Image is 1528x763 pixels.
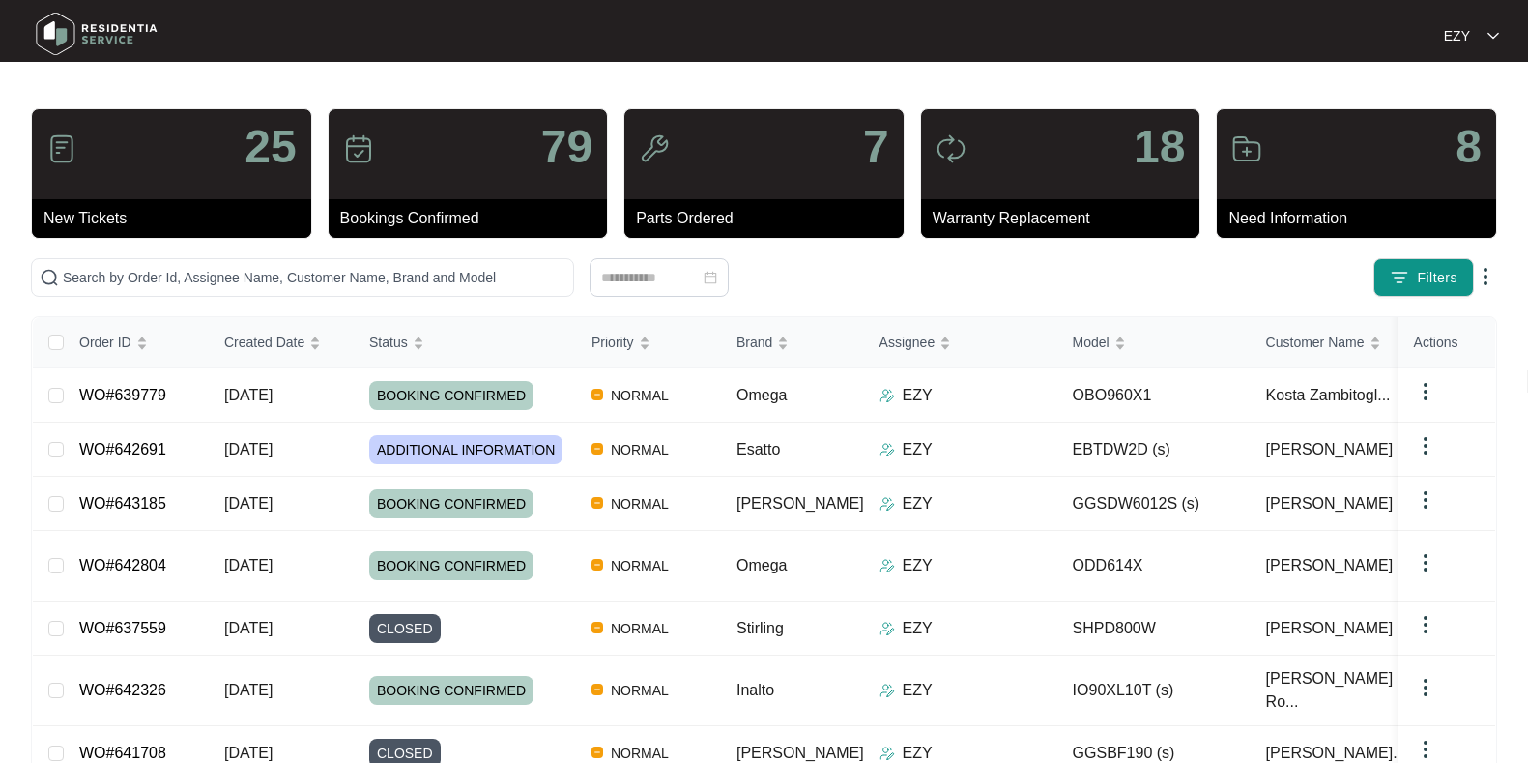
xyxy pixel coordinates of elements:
th: Priority [576,317,721,368]
span: Esatto [736,441,780,457]
img: Assigner Icon [879,558,895,573]
button: filter iconFilters [1373,258,1474,297]
img: icon [343,133,374,164]
span: NORMAL [603,438,677,461]
img: icon [46,133,77,164]
span: Omega [736,387,787,403]
img: icon [1231,133,1262,164]
a: WO#643185 [79,495,166,512]
img: dropdown arrow [1414,488,1437,512]
img: Vercel Logo [591,747,603,758]
img: dropdown arrow [1487,31,1499,41]
td: SHPD800W [1057,602,1251,656]
img: Assigner Icon [879,683,895,698]
img: icon [639,133,670,164]
span: BOOKING CONFIRMED [369,551,533,580]
td: ODD614X [1057,531,1251,602]
p: 79 [541,124,592,170]
img: Vercel Logo [591,497,603,509]
span: NORMAL [603,617,677,640]
p: 25 [245,124,296,170]
span: Customer Name [1266,332,1365,353]
td: GGSDW6012S (s) [1057,477,1251,531]
img: Vercel Logo [591,559,603,571]
th: Model [1057,317,1251,368]
span: Stirling [736,620,784,636]
span: NORMAL [603,384,677,407]
img: Vercel Logo [591,389,603,400]
img: filter icon [1390,268,1409,287]
span: [DATE] [224,495,273,512]
a: WO#639779 [79,387,166,403]
span: CLOSED [369,614,441,643]
th: Status [354,317,576,368]
p: 8 [1456,124,1482,170]
span: [DATE] [224,682,273,698]
span: Order ID [79,332,131,353]
span: [PERSON_NAME] [1266,438,1394,461]
td: EBTDW2D (s) [1057,423,1251,477]
p: EZY [1444,26,1470,45]
img: Vercel Logo [591,684,603,695]
p: Need Information [1228,207,1496,230]
p: EZY [903,554,933,577]
span: [DATE] [224,441,273,457]
img: dropdown arrow [1414,738,1437,761]
span: BOOKING CONFIRMED [369,489,533,518]
img: Assigner Icon [879,621,895,636]
img: dropdown arrow [1414,551,1437,574]
span: [PERSON_NAME] Ro... [1266,667,1419,714]
span: NORMAL [603,554,677,577]
span: ADDITIONAL INFORMATION [369,435,562,464]
p: EZY [903,492,933,515]
p: EZY [903,617,933,640]
span: [PERSON_NAME] [1266,554,1394,577]
p: EZY [903,384,933,407]
p: Bookings Confirmed [340,207,608,230]
span: [PERSON_NAME] [1266,492,1394,515]
span: BOOKING CONFIRMED [369,381,533,410]
p: Parts Ordered [636,207,904,230]
span: BOOKING CONFIRMED [369,676,533,705]
p: 7 [863,124,889,170]
img: icon [936,133,966,164]
span: Brand [736,332,772,353]
span: [DATE] [224,745,273,761]
span: [DATE] [224,387,273,403]
span: [DATE] [224,620,273,636]
span: Status [369,332,408,353]
p: New Tickets [43,207,311,230]
span: Inalto [736,682,774,698]
a: WO#642804 [79,557,166,573]
th: Customer Name [1251,317,1444,368]
img: Assigner Icon [879,496,895,512]
span: [DATE] [224,557,273,573]
span: Filters [1417,268,1457,288]
span: Model [1073,332,1110,353]
a: WO#642326 [79,682,166,698]
th: Order ID [64,317,209,368]
td: IO90XL10T (s) [1057,656,1251,726]
img: Assigner Icon [879,388,895,403]
img: dropdown arrow [1474,265,1497,288]
p: EZY [903,679,933,702]
td: OBO960X1 [1057,368,1251,423]
p: 18 [1134,124,1185,170]
img: Assigner Icon [879,442,895,457]
span: NORMAL [603,492,677,515]
p: Warranty Replacement [933,207,1200,230]
img: Vercel Logo [591,622,603,633]
img: residentia service logo [29,5,164,63]
p: EZY [903,438,933,461]
th: Brand [721,317,864,368]
img: Assigner Icon [879,746,895,761]
span: [PERSON_NAME] [736,745,864,761]
span: NORMAL [603,679,677,702]
span: Omega [736,557,787,573]
span: Kosta Zambitogl... [1266,384,1391,407]
input: Search by Order Id, Assignee Name, Customer Name, Brand and Model [63,267,565,288]
th: Created Date [209,317,354,368]
span: Created Date [224,332,304,353]
span: [PERSON_NAME] [736,495,864,512]
span: Assignee [879,332,936,353]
